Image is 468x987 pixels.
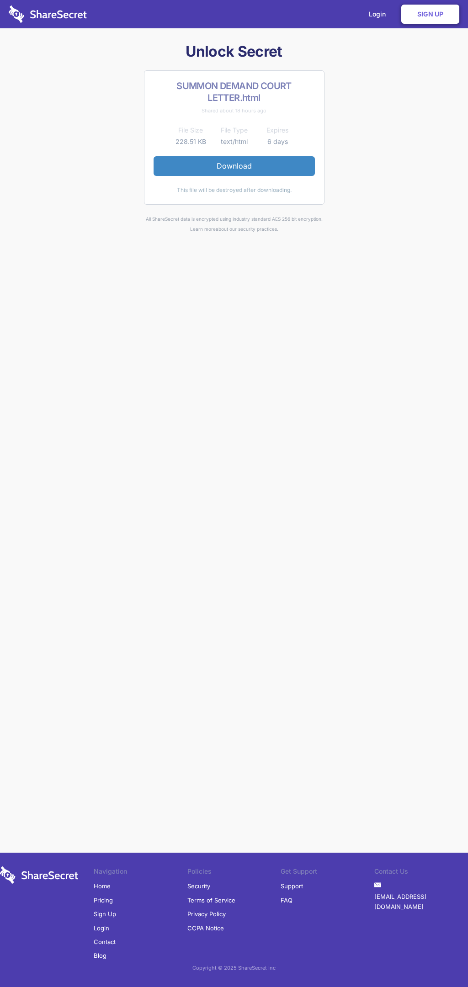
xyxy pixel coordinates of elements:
[187,893,235,907] a: Terms of Service
[401,5,459,24] a: Sign Up
[281,893,292,907] a: FAQ
[187,921,224,935] a: CCPA Notice
[9,5,87,23] img: logo-wordmark-white-trans-d4663122ce5f474addd5e946df7df03e33cb6a1c49d2221995e7729f52c070b2.svg
[281,866,374,879] li: Get Support
[154,106,315,116] div: Shared about 18 hours ago
[154,80,315,104] h2: SUMMON DEMAND COURT LETTER.html
[94,866,187,879] li: Navigation
[94,907,116,921] a: Sign Up
[213,136,256,147] td: text/html
[374,890,468,914] a: [EMAIL_ADDRESS][DOMAIN_NAME]
[374,866,468,879] li: Contact Us
[169,125,213,136] th: File Size
[94,949,106,962] a: Blog
[94,893,113,907] a: Pricing
[94,921,109,935] a: Login
[281,879,303,893] a: Support
[187,907,226,921] a: Privacy Policy
[256,136,299,147] td: 6 days
[187,879,210,893] a: Security
[154,156,315,175] a: Download
[154,185,315,195] div: This file will be destroyed after downloading.
[94,935,116,949] a: Contact
[213,125,256,136] th: File Type
[94,879,111,893] a: Home
[187,866,281,879] li: Policies
[169,136,213,147] td: 228.51 KB
[190,226,216,232] a: Learn more
[256,125,299,136] th: Expires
